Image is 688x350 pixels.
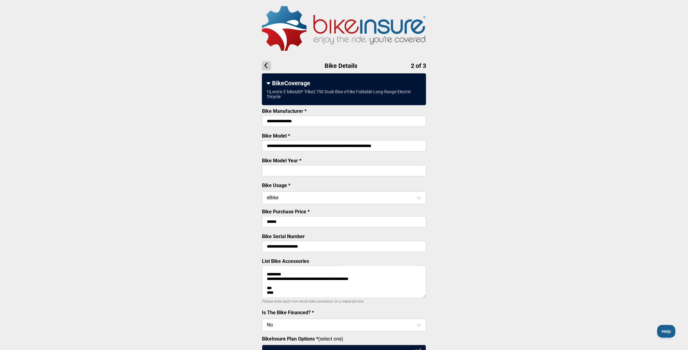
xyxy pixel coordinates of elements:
[262,133,290,139] label: Bike Model *
[262,108,307,114] label: Bike Manufacturer *
[657,325,676,338] iframe: Toggle Customer Support
[267,89,421,99] div: 1 | Lectric E bikes | XP Trike2 750 Dusk Blue eTrike Foldable Long-Range Electric Tricycle
[262,310,314,315] label: Is The Bike Financed? *
[262,182,290,188] label: Bike Usage *
[262,336,318,342] strong: BikeInsure Plan Options *
[262,298,426,305] p: Please enter each non-stock bike accessory on a separate line
[262,158,301,164] label: Bike Model Year *
[262,234,305,239] label: Bike Serial Number
[262,61,426,70] h1: Bike Details
[262,209,310,215] label: Bike Purchase Price *
[262,258,309,264] label: List Bike Accessories
[411,62,426,69] span: 2 of 3
[267,79,421,87] div: BikeCoverage
[262,336,426,342] label: (select one)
